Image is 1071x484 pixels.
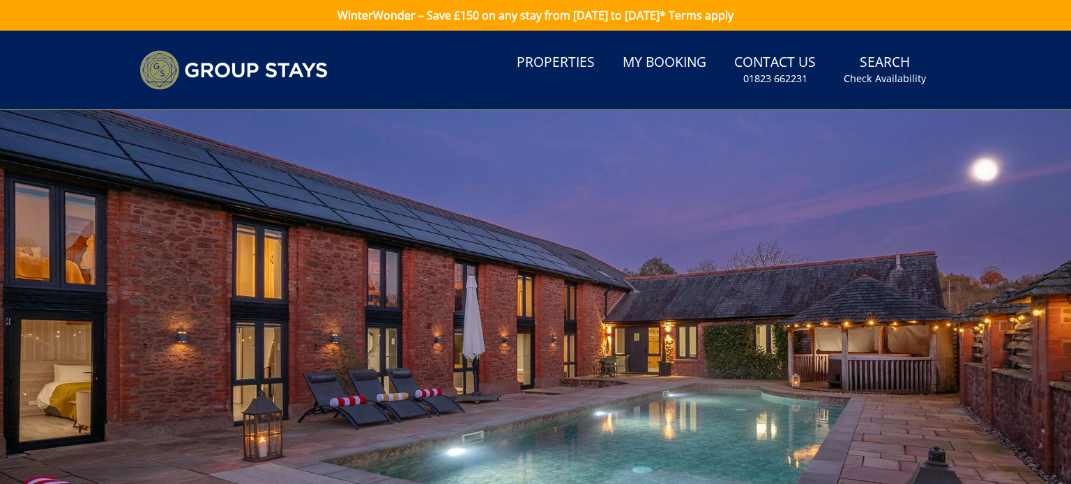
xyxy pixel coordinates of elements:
[838,47,932,93] a: SearchCheck Availability
[139,50,328,90] img: Group Stays
[844,72,926,86] small: Check Availability
[617,47,712,79] a: My Booking
[743,72,807,86] small: 01823 662231
[729,47,821,93] a: Contact Us01823 662231
[511,47,600,79] a: Properties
